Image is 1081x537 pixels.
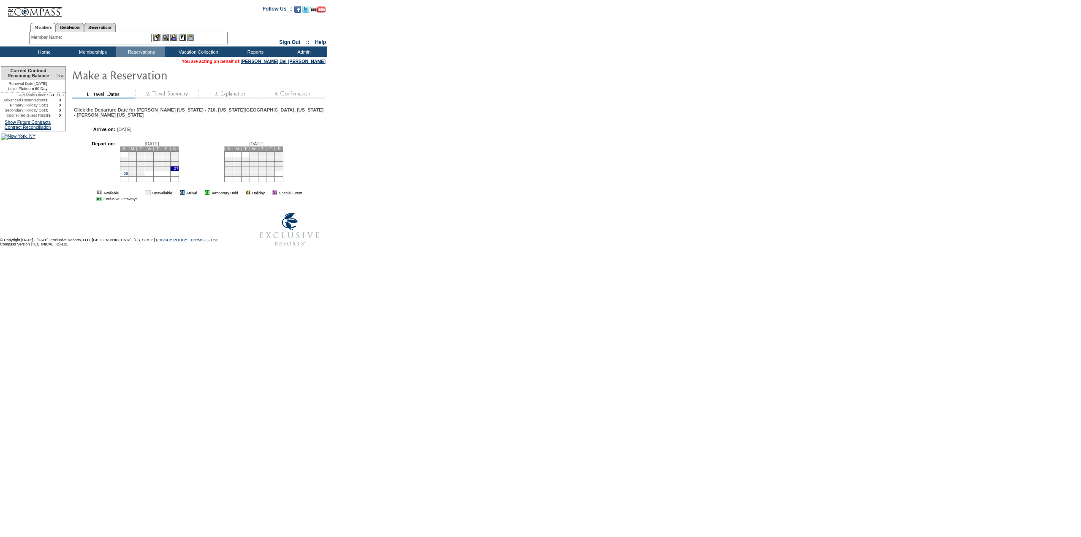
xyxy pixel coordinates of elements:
td: 0 [54,103,65,108]
td: T [153,146,162,151]
td: Special Event [279,190,302,195]
td: 8 [250,157,258,161]
td: 7.00 [54,93,65,98]
td: 30 [258,171,266,176]
img: Follow us on Twitter [302,6,309,13]
td: Reports [230,46,279,57]
td: 3 [266,151,275,157]
td: 16 [137,161,145,166]
td: 8 [128,157,137,161]
td: 4 [153,151,162,157]
a: [PERSON_NAME] Del [PERSON_NAME] [241,59,326,64]
td: 22 [128,166,137,171]
td: S [170,146,179,151]
td: F [162,146,170,151]
img: Exclusive Resorts [252,208,327,251]
td: 21 [241,166,250,171]
td: 6 [170,151,179,157]
img: New York, NY [1,134,35,140]
a: Reservations [84,23,116,32]
img: step4_state1.gif [262,90,325,98]
img: Become our fan on Facebook [294,6,301,13]
a: Help [315,39,326,45]
img: i.gif [174,191,178,195]
td: Unavailable [152,190,172,195]
a: Show Future Contracts [5,120,51,125]
td: S [275,146,283,151]
span: Level: [8,86,19,91]
a: Become our fan on Facebook [294,8,301,14]
td: T [241,146,250,151]
td: 17 [145,161,154,166]
td: Temporary Hold [211,190,238,195]
td: 28 [241,171,250,176]
td: Platinum 60 Day [1,86,54,93]
img: Subscribe to our YouTube Channel [310,6,326,13]
img: i.gif [139,191,143,195]
img: Reservations [179,34,186,41]
td: 01 [205,190,209,195]
td: 17 [266,161,275,166]
td: Home [19,46,68,57]
td: S [120,146,128,151]
a: Follow us on Twitter [302,8,309,14]
td: Arrive on: [78,127,115,132]
td: 6 [233,157,242,161]
img: step3_state1.gif [198,90,262,98]
td: 5 [162,151,170,157]
td: 01 [96,190,101,195]
td: 29 [250,171,258,176]
td: M [128,146,137,151]
img: i.gif [240,191,244,195]
td: 19 [225,166,233,171]
td: 23 [258,166,266,171]
td: Current Contract Remaining Balance [1,67,54,80]
td: Sponsored Guest Res: [1,113,46,118]
td: 7 [120,157,128,161]
td: Holiday [252,190,265,195]
img: b_calculator.gif [187,34,194,41]
td: 11 [153,157,162,161]
img: step2_state1.gif [135,90,198,98]
td: 1 [46,103,54,108]
td: 2 [258,151,266,157]
td: 1 [250,151,258,157]
td: 3 [145,151,154,157]
td: Depart on: [78,141,115,184]
td: 01 [96,197,101,201]
td: 01 [145,190,150,195]
td: T [258,146,266,151]
td: 29 [128,171,137,176]
td: 30 [137,171,145,176]
a: Sign Out [279,39,300,45]
img: Make Reservation [72,66,241,83]
td: 25 [275,166,283,171]
td: 24 [266,166,275,171]
span: Disc. [55,73,65,78]
td: 0 [46,98,54,103]
td: Advanced Reservations: [1,98,46,103]
td: [DATE] [1,80,54,86]
td: 14 [241,161,250,166]
span: :: [306,39,310,45]
td: 27 [233,171,242,176]
td: 13 [170,157,179,161]
td: Vacation Collection [165,46,230,57]
img: i.gif [199,191,203,195]
img: View [162,34,169,41]
td: 9 [258,157,266,161]
td: Primary Holiday Opt: [1,103,46,108]
td: 1 [128,151,137,157]
td: 0 [46,108,54,113]
span: [DATE] [117,127,132,132]
td: 7.50 [46,93,54,98]
td: 01 [180,190,185,195]
td: 0 [54,98,65,103]
td: 99 [46,113,54,118]
td: 15 [250,161,258,166]
img: i.gif [266,191,271,195]
span: You are acting on behalf of: [182,59,326,64]
td: 26 [225,171,233,176]
td: Available Days: [1,93,46,98]
td: Arrival [186,190,197,195]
